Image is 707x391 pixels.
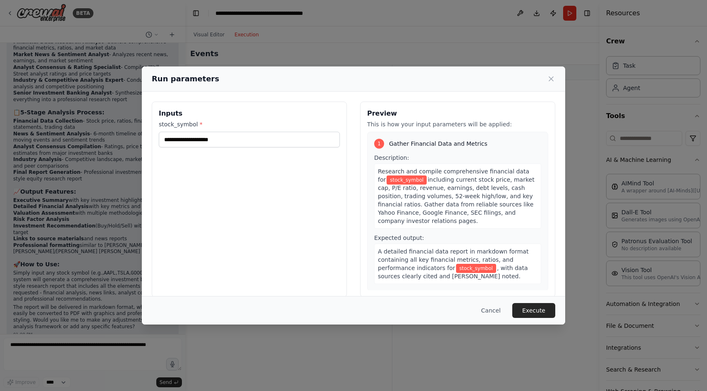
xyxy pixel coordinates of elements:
[378,265,528,280] span: , with data sources clearly cited and [PERSON_NAME] noted.
[367,120,548,128] p: This is how your input parameters will be applied:
[159,120,340,128] label: stock_symbol
[378,168,529,183] span: Research and compile comprehensive financial data for
[152,73,219,85] h2: Run parameters
[374,154,409,161] span: Description:
[159,109,340,118] h3: Inputs
[367,109,548,118] h3: Preview
[389,140,487,148] span: Gather Financial Data and Metrics
[475,303,507,318] button: Cancel
[374,139,384,149] div: 1
[378,248,528,271] span: A detailed financial data report in markdown format containing all key financial metrics, ratios,...
[512,303,555,318] button: Execute
[387,175,427,185] span: Variable: stock_symbol
[374,235,424,241] span: Expected output:
[378,176,535,224] span: including current stock price, market cap, P/E ratio, revenue, earnings, debt levels, cash positi...
[456,264,496,273] span: Variable: stock_symbol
